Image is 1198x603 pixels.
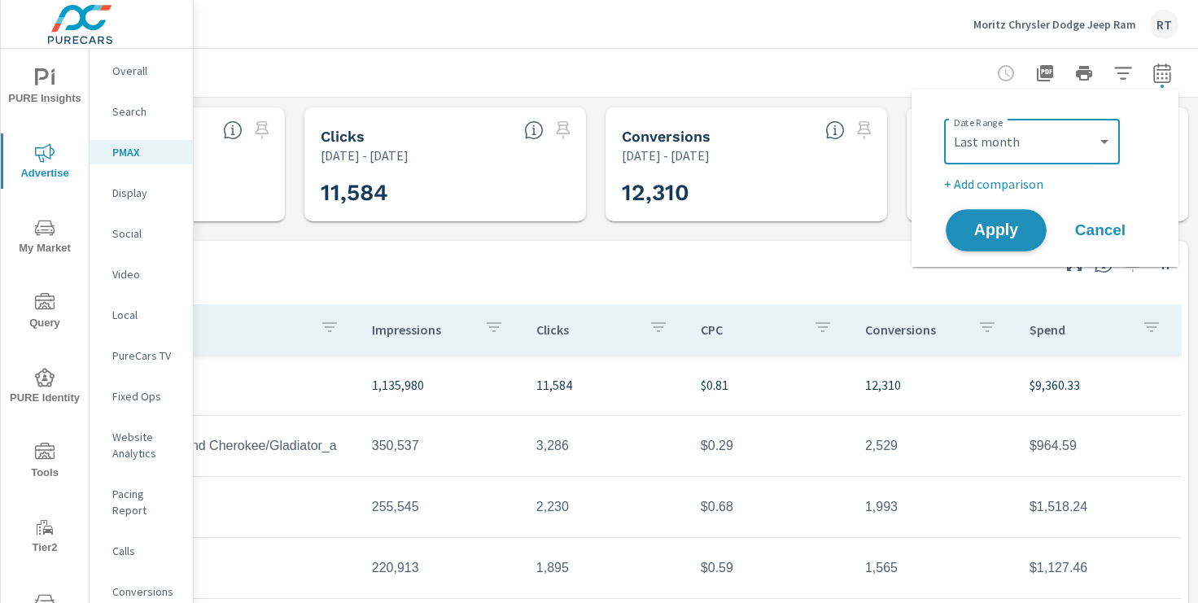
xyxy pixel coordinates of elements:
p: Fixed Ops [112,388,180,404]
span: My Market [6,218,84,258]
span: Select a preset date range to save this widget [249,117,275,143]
div: Overall [90,59,193,83]
span: Total Conversions include Actions, Leads and Unmapped. [825,120,845,140]
div: PMAX [90,140,193,164]
h5: Clicks [321,128,365,145]
button: Select Date Range [1146,57,1178,90]
td: 255,545 [359,487,523,527]
span: Query [6,293,84,333]
td: $1,127.46 [1017,548,1181,588]
p: Display [112,185,180,201]
div: Search [90,99,193,124]
p: 1,135,980 [372,375,510,395]
p: 12,310 [865,375,1003,395]
h5: Conversions [622,128,710,145]
p: [DATE] - [DATE] [622,146,710,165]
button: Apply Filters [1107,57,1139,90]
div: Pacing Report [90,482,193,522]
span: The number of times an ad was clicked by a consumer. [524,120,544,140]
div: Video [90,262,193,286]
p: CPC [701,321,800,338]
p: Impressions [372,321,471,338]
p: Search [112,103,180,120]
h3: 11,584 [321,179,570,207]
span: Apply [963,223,1030,238]
p: PureCars TV [112,347,180,364]
td: 2,230 [523,487,688,527]
p: + Add comparison [944,174,1152,194]
span: PURE Identity [6,368,84,408]
td: 220,913 [359,548,523,588]
button: Apply [946,209,1047,251]
td: 1,895 [523,548,688,588]
p: PMAX [112,144,180,160]
div: Website Analytics [90,425,193,465]
td: 1,565 [852,548,1017,588]
p: 11,584 [536,375,675,395]
p: Moritz Chrysler Dodge Jeep Ram [973,17,1136,32]
p: $9,360.33 [1030,375,1168,395]
span: PURE Insights [6,68,84,108]
p: Calls [112,543,180,559]
td: 2,529 [852,426,1017,466]
p: Conversions [865,321,964,338]
p: Overall [112,63,180,79]
span: Tier2 [6,518,84,557]
td: 350,537 [359,426,523,466]
span: Select a preset date range to save this widget [851,117,877,143]
div: RT [1149,10,1178,39]
td: $964.59 [1017,426,1181,466]
div: Calls [90,539,193,563]
div: Display [90,181,193,205]
div: Fixed Ops [90,384,193,409]
td: $0.68 [688,487,852,527]
p: Pacing Report [112,486,180,518]
h3: 12,310 [622,179,871,207]
span: Cancel [1068,223,1133,238]
td: $0.59 [688,548,852,588]
p: Spend [1030,321,1129,338]
td: 3,286 [523,426,688,466]
div: Local [90,303,193,327]
span: Select a preset date range to save this widget [550,117,576,143]
p: Website Analytics [112,429,180,461]
p: $0.81 [701,375,839,395]
span: The number of times an ad was shown on your behalf. [223,120,243,140]
p: Conversions [112,583,180,600]
span: Tools [6,443,84,483]
p: Social [112,225,180,242]
p: Video [112,266,180,282]
p: Clicks [536,321,636,338]
span: Advertise [6,143,84,183]
p: Local [112,307,180,323]
p: [DATE] - [DATE] [321,146,409,165]
td: $0.29 [688,426,852,466]
button: Cancel [1052,210,1149,251]
div: PureCars TV [90,343,193,368]
td: $1,518.24 [1017,487,1181,527]
div: Social [90,221,193,246]
td: 1,993 [852,487,1017,527]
